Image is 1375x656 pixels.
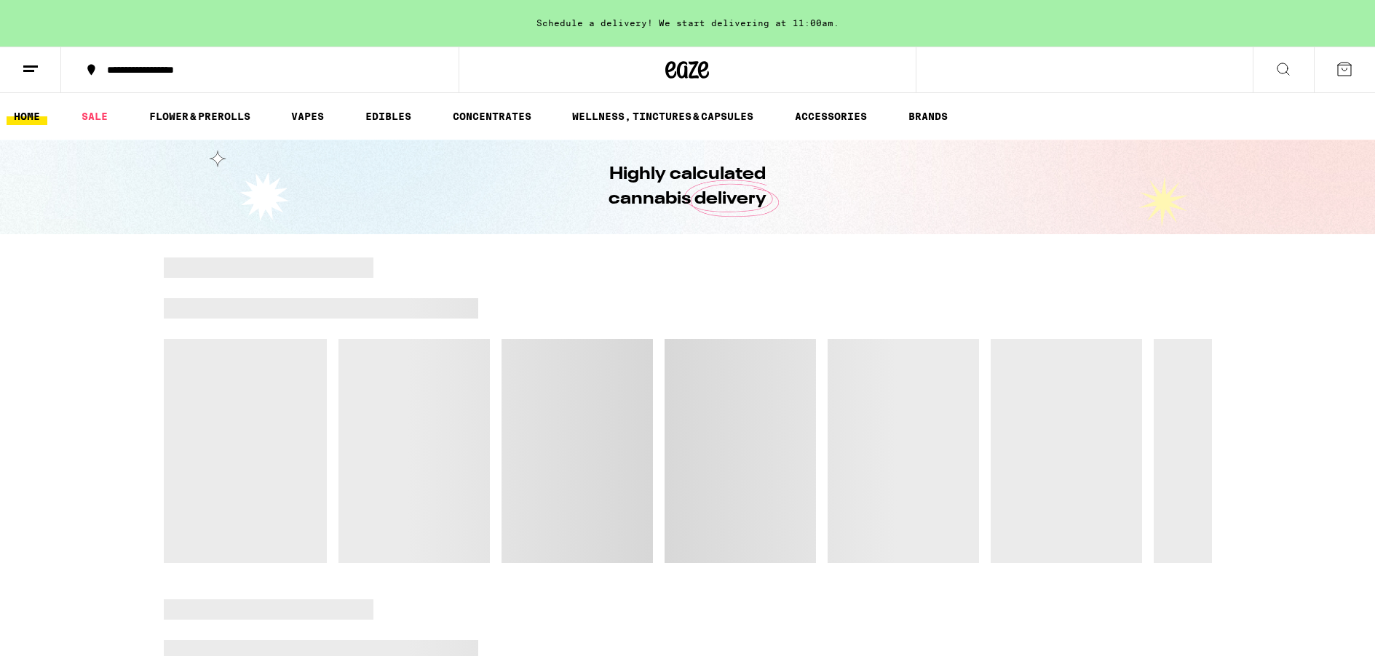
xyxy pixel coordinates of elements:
a: EDIBLES [358,108,419,125]
a: VAPES [284,108,331,125]
a: CONCENTRATES [445,108,539,125]
a: FLOWER & PREROLLS [142,108,258,125]
a: WELLNESS, TINCTURES & CAPSULES [565,108,761,125]
a: SALE [74,108,115,125]
h1: Highly calculated cannabis delivery [568,162,808,212]
a: HOME [7,108,47,125]
a: BRANDS [901,108,955,125]
a: ACCESSORIES [788,108,874,125]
